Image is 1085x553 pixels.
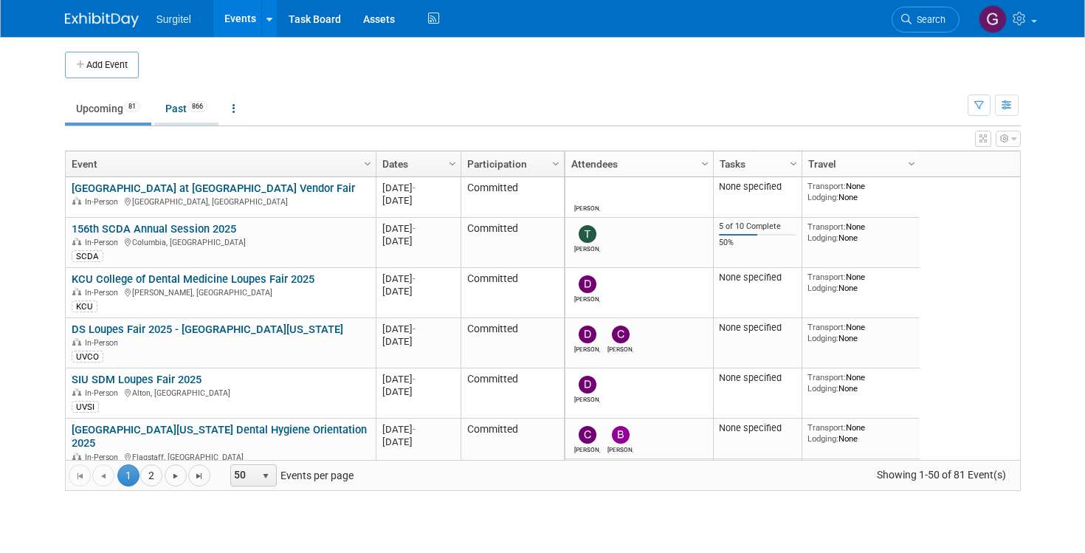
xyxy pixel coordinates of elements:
[413,374,416,385] span: -
[413,182,416,193] span: -
[697,151,713,174] a: Column Settings
[413,424,416,435] span: -
[574,243,600,253] div: Tim Faircloth
[72,300,97,312] div: KCU
[72,182,355,195] a: [GEOGRAPHIC_DATA] at [GEOGRAPHIC_DATA] Vendor Fair
[72,238,81,245] img: In-Person Event
[612,326,630,343] img: Chris Martinez
[808,151,910,176] a: Travel
[807,333,838,343] span: Lodging:
[382,423,454,436] div: [DATE]
[574,394,600,403] div: Daniel Green
[461,177,564,218] td: Committed
[699,158,711,170] span: Column Settings
[72,351,103,363] div: UVCO
[807,181,846,191] span: Transport:
[807,433,838,444] span: Lodging:
[72,338,81,346] img: In-Person Event
[607,343,633,353] div: Chris Martinez
[892,7,960,32] a: Search
[719,238,796,248] div: 50%
[461,368,564,419] td: Committed
[72,151,366,176] a: Event
[187,101,207,112] span: 866
[72,388,81,396] img: In-Person Event
[72,450,369,463] div: Flagstaff, [GEOGRAPHIC_DATA]
[906,158,917,170] span: Column Settings
[72,236,369,248] div: Columbia, [GEOGRAPHIC_DATA]
[807,181,914,202] div: None None
[807,272,914,293] div: None None
[461,419,564,468] td: Committed
[85,453,123,462] span: In-Person
[72,222,236,236] a: 156th SCDA Annual Session 2025
[382,323,454,335] div: [DATE]
[72,197,81,205] img: In-Person Event
[579,426,596,444] img: Chris Martinez
[579,275,596,293] img: Daniel Green
[260,470,272,482] span: select
[72,195,369,207] div: [GEOGRAPHIC_DATA], [GEOGRAPHIC_DATA]
[548,151,564,174] a: Column Settings
[579,326,596,343] img: Daniel Green
[188,464,210,487] a: Go to the last page
[72,386,369,399] div: Alton, [GEOGRAPHIC_DATA]
[65,52,139,78] button: Add Event
[444,151,461,174] a: Column Settings
[719,181,796,193] div: None specified
[154,95,218,123] a: Past866
[382,436,454,448] div: [DATE]
[74,470,86,482] span: Go to the first page
[807,192,838,202] span: Lodging:
[72,373,201,386] a: SIU SDM Loupes Fair 2025
[124,101,140,112] span: 81
[193,470,205,482] span: Go to the last page
[382,194,454,207] div: [DATE]
[382,182,454,194] div: [DATE]
[571,151,703,176] a: Attendees
[117,464,139,487] span: 1
[72,401,99,413] div: UVSI
[72,250,103,262] div: SCDA
[413,223,416,234] span: -
[579,376,596,394] img: Daniel Green
[807,322,914,343] div: None None
[807,372,914,394] div: None None
[550,158,562,170] span: Column Settings
[140,464,162,487] a: 2
[382,272,454,285] div: [DATE]
[382,285,454,298] div: [DATE]
[807,272,846,282] span: Transport:
[65,13,139,27] img: ExhibitDay
[719,322,796,334] div: None specified
[467,151,554,176] a: Participation
[85,197,123,207] span: In-Person
[413,273,416,284] span: -
[461,218,564,268] td: Committed
[69,464,91,487] a: Go to the first page
[807,283,838,293] span: Lodging:
[72,272,314,286] a: KCU College of Dental Medicine Loupes Fair 2025
[903,151,920,174] a: Column Settings
[579,225,596,243] img: Tim Faircloth
[447,158,458,170] span: Column Settings
[382,373,454,385] div: [DATE]
[863,464,1019,485] span: Showing 1-50 of 81 Event(s)
[807,383,838,394] span: Lodging:
[211,464,368,487] span: Events per page
[461,268,564,318] td: Committed
[382,151,451,176] a: Dates
[85,288,123,298] span: In-Person
[170,470,182,482] span: Go to the next page
[574,343,600,353] div: Daniel Green
[719,372,796,384] div: None specified
[165,464,187,487] a: Go to the next page
[807,422,914,444] div: None None
[72,286,369,298] div: [PERSON_NAME], [GEOGRAPHIC_DATA]
[413,323,416,334] span: -
[579,185,596,202] img: Gregory Bullaro
[807,372,846,382] span: Transport:
[612,426,630,444] img: Brent Nowacki
[607,444,633,453] div: Brent Nowacki
[382,235,454,247] div: [DATE]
